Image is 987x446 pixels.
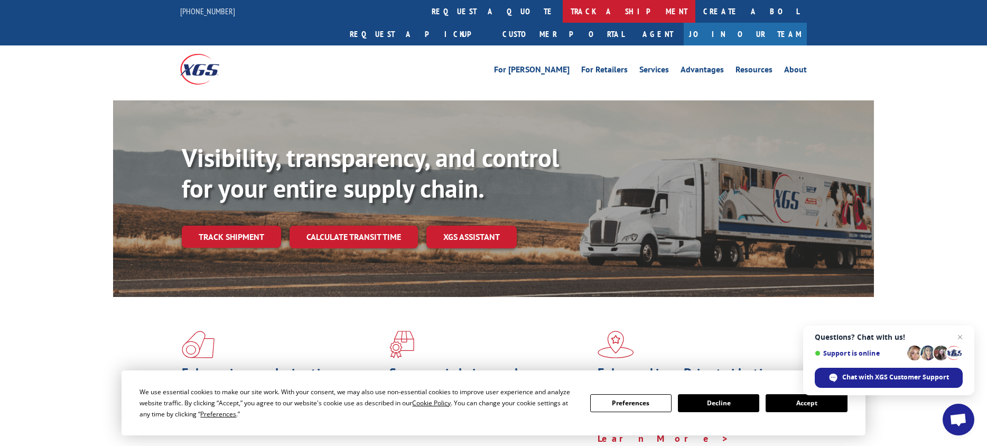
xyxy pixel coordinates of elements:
h1: Flagship Distribution Model [598,367,797,397]
img: xgs-icon-focused-on-flooring-red [389,331,414,358]
span: Support is online [815,349,904,357]
img: xgs-icon-total-supply-chain-intelligence-red [182,331,215,358]
a: Join Our Team [684,23,807,45]
button: Accept [766,394,847,412]
a: Customer Portal [495,23,632,45]
div: We use essential cookies to make our site work. With your consent, we may also use non-essential ... [139,386,577,420]
a: For Retailers [581,66,628,77]
button: Decline [678,394,759,412]
a: For [PERSON_NAME] [494,66,570,77]
a: XGS ASSISTANT [426,226,517,248]
a: Open chat [943,404,974,435]
a: Calculate transit time [290,226,418,248]
h1: Specialized Freight Experts [389,367,589,397]
h1: Flooring Logistics Solutions [182,367,381,397]
a: [PHONE_NUMBER] [180,6,235,16]
b: Visibility, transparency, and control for your entire supply chain. [182,141,559,205]
button: Preferences [590,394,672,412]
a: About [784,66,807,77]
span: Cookie Policy [412,398,451,407]
a: Services [639,66,669,77]
a: Resources [735,66,772,77]
a: Track shipment [182,226,281,248]
a: Advantages [681,66,724,77]
img: xgs-icon-flagship-distribution-model-red [598,331,634,358]
div: Cookie Consent Prompt [122,370,865,435]
span: Questions? Chat with us! [815,333,963,341]
a: Learn More > [598,432,729,444]
span: Chat with XGS Customer Support [815,368,963,388]
a: Request a pickup [342,23,495,45]
a: Agent [632,23,684,45]
span: Chat with XGS Customer Support [842,373,949,382]
span: Preferences [200,410,236,419]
